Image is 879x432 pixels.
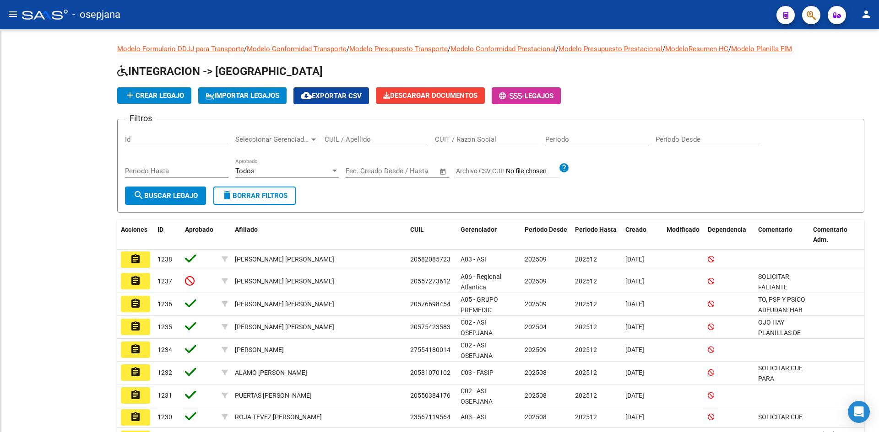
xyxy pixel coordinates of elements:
[559,45,662,53] a: Modelo Presupuesto Prestacional
[461,296,498,314] span: A05 - GRUPO PREMEDIC
[181,220,218,250] datatable-header-cell: Aprobado
[575,323,597,331] span: 202512
[754,220,809,250] datatable-header-cell: Comentario
[575,277,597,285] span: 202512
[72,5,120,25] span: - osepjana
[461,226,497,233] span: Gerenciador
[133,192,198,200] span: Buscar Legajo
[157,256,172,263] span: 1238
[625,226,646,233] span: Creado
[130,254,141,265] mat-icon: assignment
[117,87,191,104] button: Crear Legajo
[121,226,147,233] span: Acciones
[758,296,806,355] span: TO, PSP Y PSICO ADEUDAN: HAB DE CONSULTORIO + MAT PROV + POLIZA
[410,300,450,308] span: 20576698454
[525,256,547,263] span: 202509
[235,167,255,175] span: Todos
[407,220,457,250] datatable-header-cell: CUIL
[7,9,18,20] mat-icon: menu
[499,92,525,100] span: -
[383,91,477,100] span: Descargar Documentos
[349,45,448,53] a: Modelo Presupuesto Transporte
[301,92,362,100] span: Exportar CSV
[525,392,547,399] span: 202508
[185,226,213,233] span: Aprobado
[157,346,172,353] span: 1234
[157,392,172,399] span: 1231
[758,273,789,291] span: SOLICITAR FALTANTE
[301,90,312,101] mat-icon: cloud_download
[410,226,424,233] span: CUIL
[235,254,334,265] div: [PERSON_NAME] [PERSON_NAME]
[731,45,792,53] a: Modelo Planilla FIM
[525,369,547,376] span: 202508
[206,91,279,100] span: IMPORTAR LEGAJOS
[222,190,233,201] mat-icon: delete
[130,389,141,400] mat-icon: assignment
[663,220,704,250] datatable-header-cell: Modificado
[461,341,493,359] span: C02 - ASI OSEPJANA
[575,392,597,399] span: 202512
[625,413,644,421] span: [DATE]
[235,345,284,355] div: [PERSON_NAME]
[376,87,485,104] button: Descargar Documentos
[410,392,450,399] span: 20550384176
[809,220,864,250] datatable-header-cell: Comentario Adm.
[410,346,450,353] span: 27554180014
[575,226,617,233] span: Periodo Hasta
[575,346,597,353] span: 202512
[559,162,570,173] mat-icon: help
[157,226,163,233] span: ID
[130,275,141,286] mat-icon: assignment
[667,226,700,233] span: Modificado
[461,413,486,421] span: A03 - ASI
[157,300,172,308] span: 1236
[235,390,312,401] div: PUERTAS [PERSON_NAME]
[575,413,597,421] span: 202512
[461,369,494,376] span: C03 - FASIP
[813,226,847,244] span: Comentario Adm.
[450,45,556,53] a: Modelo Conformidad Prestacional
[125,91,184,100] span: Crear Legajo
[525,92,553,100] span: Legajos
[708,226,746,233] span: Dependencia
[625,369,644,376] span: [DATE]
[410,277,450,285] span: 20557273612
[575,369,597,376] span: 202512
[625,346,644,353] span: [DATE]
[525,277,547,285] span: 202509
[665,45,728,53] a: ModeloResumen HC
[758,319,802,368] span: OJO HAY PLANILLAS DE DE OTRA OBRA SOCIAL (OSCEARA)
[125,112,157,125] h3: Filtros
[391,167,435,175] input: Fecha fin
[293,87,369,104] button: Exportar CSV
[525,300,547,308] span: 202509
[461,319,493,336] span: C02 - ASI OSEPJANA
[571,220,622,250] datatable-header-cell: Periodo Hasta
[235,322,334,332] div: [PERSON_NAME] [PERSON_NAME]
[130,321,141,332] mat-icon: assignment
[410,413,450,421] span: 23567119564
[231,220,407,250] datatable-header-cell: Afiliado
[461,387,493,405] span: C02 - ASI OSEPJANA
[410,323,450,331] span: 20575423583
[117,65,323,78] span: INTEGRACION -> [GEOGRAPHIC_DATA]
[461,256,486,263] span: A03 - ASI
[117,220,154,250] datatable-header-cell: Acciones
[506,167,559,176] input: Archivo CSV CUIL
[235,299,334,309] div: [PERSON_NAME] [PERSON_NAME]
[346,167,383,175] input: Fecha inicio
[154,220,181,250] datatable-header-cell: ID
[130,411,141,422] mat-icon: assignment
[525,413,547,421] span: 202508
[125,187,206,205] button: Buscar Legajo
[235,368,307,378] div: ALAMO [PERSON_NAME]
[492,87,561,104] button: -Legajos
[461,273,501,291] span: A06 - Regional Atlantica
[625,277,644,285] span: [DATE]
[235,412,322,422] div: ROJA TEVEZ [PERSON_NAME]
[222,192,288,200] span: Borrar Filtros
[758,226,792,233] span: Comentario
[157,323,172,331] span: 1235
[704,220,754,250] datatable-header-cell: Dependencia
